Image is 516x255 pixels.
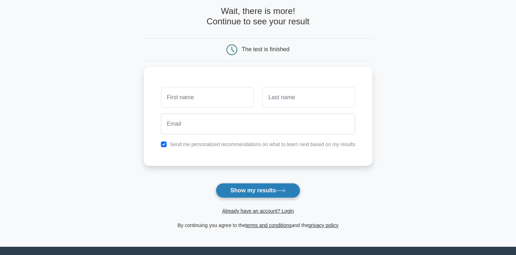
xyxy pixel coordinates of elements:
input: Last name [262,87,355,108]
input: First name [161,87,254,108]
div: The test is finished [242,46,290,52]
input: Email [161,114,355,134]
a: privacy policy [309,222,339,228]
button: Show my results [216,183,300,198]
label: Send me personalized recommendations on what to learn next based on my results [170,141,355,147]
h4: Wait, there is more! Continue to see your result [144,6,373,27]
a: Already have an account? Login [222,208,294,214]
a: terms and conditions [245,222,292,228]
div: By continuing you agree to the and the [139,221,377,230]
